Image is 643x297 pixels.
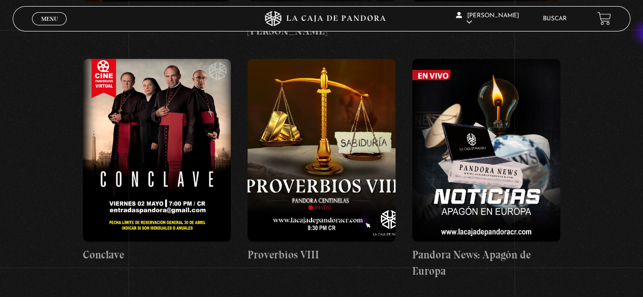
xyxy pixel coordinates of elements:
[38,24,62,31] span: Cerrar
[456,13,519,25] span: [PERSON_NAME]
[83,59,231,263] a: Conclave
[248,59,395,263] a: Proverbios VIII
[41,16,58,22] span: Menu
[248,247,395,263] h4: Proverbios VIII
[83,247,231,263] h4: Conclave
[412,59,560,279] a: Pandora News: Apagón de Europa
[597,12,611,25] a: View your shopping cart
[412,247,560,279] h4: Pandora News: Apagón de Europa
[543,16,567,22] a: Buscar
